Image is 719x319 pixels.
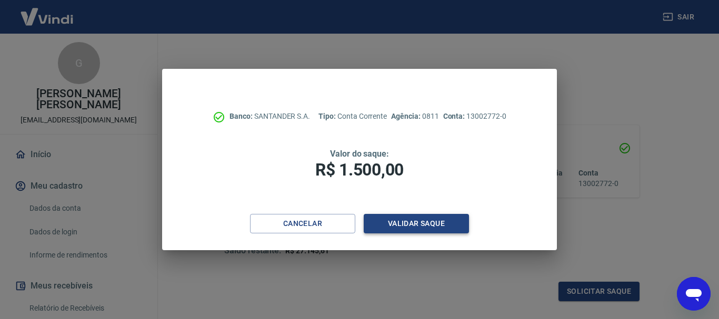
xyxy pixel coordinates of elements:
[364,214,469,233] button: Validar saque
[391,111,438,122] p: 0811
[315,160,404,180] span: R$ 1.500,00
[318,111,387,122] p: Conta Corrente
[677,277,711,311] iframe: Botão para abrir a janela de mensagens
[318,112,337,120] span: Tipo:
[391,112,422,120] span: Agência:
[443,111,506,122] p: 13002772-0
[250,214,355,233] button: Cancelar
[229,111,310,122] p: SANTANDER S.A.
[330,149,389,159] span: Valor do saque:
[443,112,467,120] span: Conta:
[229,112,254,120] span: Banco:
